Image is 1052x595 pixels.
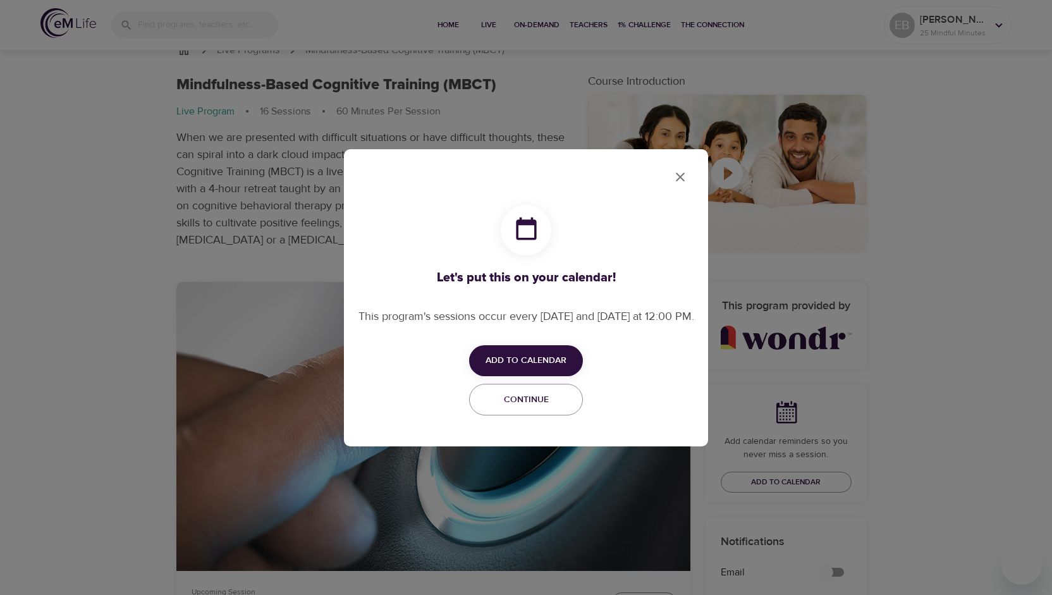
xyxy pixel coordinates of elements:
p: This program's sessions occur every [DATE] and [DATE] at 12:00 PM. [358,308,694,325]
span: Continue [477,392,575,408]
span: Add to Calendar [486,353,566,369]
button: Continue [469,384,583,416]
button: close [665,162,695,192]
h3: Let's put this on your calendar! [358,271,694,285]
button: Add to Calendar [469,345,583,376]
